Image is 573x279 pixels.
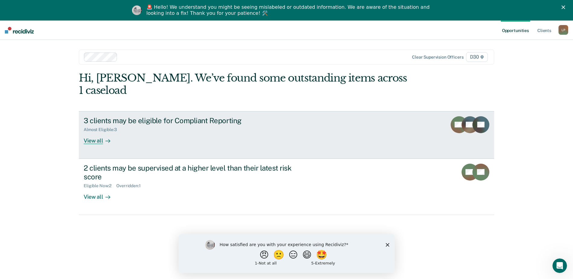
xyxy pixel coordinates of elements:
[84,132,117,144] div: View all
[5,27,34,34] img: Recidiviz
[179,234,395,273] iframe: Survey by Kim from Recidiviz
[84,164,296,181] div: 2 clients may be supervised at a higher level than their latest risk score
[501,21,530,40] a: Opportunities
[84,116,296,125] div: 3 clients may be eligible for Compliant Reporting
[146,4,432,16] div: 🚨 Hello! We understand you might be seeing mislabeled or outdated information. We are aware of th...
[559,25,568,35] div: L P
[536,21,552,40] a: Clients
[552,258,567,273] iframe: Intercom live chat
[132,5,142,15] img: Profile image for Kim
[412,55,463,60] div: Clear supervision officers
[116,183,145,188] div: Overridden : 1
[79,111,494,159] a: 3 clients may be eligible for Compliant ReportingAlmost Eligible:3View all
[79,72,411,97] div: Hi, [PERSON_NAME]. We’ve found some outstanding items across 1 caseload
[79,159,494,215] a: 2 clients may be supervised at a higher level than their latest risk scoreEligible Now:2Overridde...
[84,183,116,188] div: Eligible Now : 2
[84,127,122,132] div: Almost Eligible : 3
[562,5,568,9] div: Close
[559,25,568,35] button: LP
[84,188,117,200] div: View all
[466,52,488,62] span: D30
